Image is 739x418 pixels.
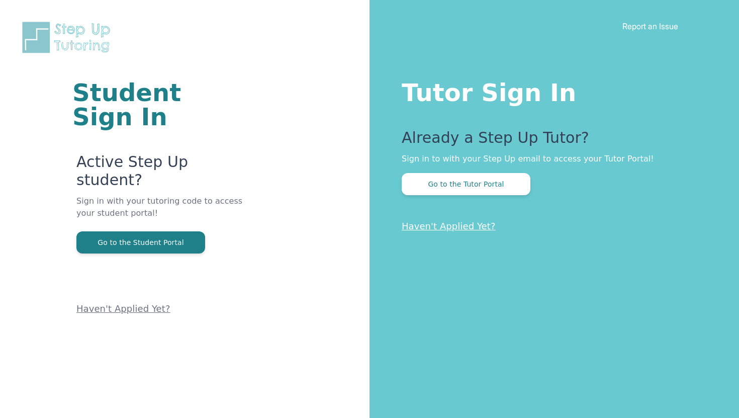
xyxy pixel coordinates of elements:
[76,303,170,314] a: Haven't Applied Yet?
[402,153,699,165] p: Sign in to with your Step Up email to access your Tutor Portal!
[402,179,530,189] a: Go to the Tutor Portal
[76,153,249,195] p: Active Step Up student?
[76,195,249,231] p: Sign in with your tutoring code to access your student portal!
[402,221,496,231] a: Haven't Applied Yet?
[20,20,117,55] img: Step Up Tutoring horizontal logo
[76,231,205,254] button: Go to the Student Portal
[622,21,678,31] a: Report an Issue
[76,237,205,247] a: Go to the Student Portal
[72,80,249,129] h1: Student Sign In
[402,173,530,195] button: Go to the Tutor Portal
[402,76,699,105] h1: Tutor Sign In
[402,129,699,153] p: Already a Step Up Tutor?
